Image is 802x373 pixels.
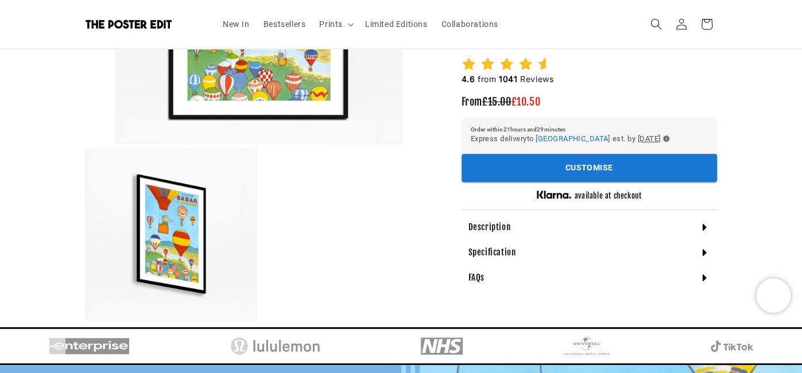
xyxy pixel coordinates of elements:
iframe: Chatra live chat [756,278,791,313]
h2: from Reviews [462,73,554,85]
span: [DATE] [638,132,661,145]
h4: FAQs [468,272,485,283]
span: £10.50 [512,95,541,108]
a: Limited Editions [358,12,435,36]
a: Collaborations [434,12,505,36]
h5: available at checkout [575,191,642,201]
span: Bestsellers [264,19,306,29]
a: Bestsellers [257,12,313,36]
button: [GEOGRAPHIC_DATA] [536,132,610,145]
img: The Poster Edit [86,20,172,29]
span: Limited Editions [365,19,428,29]
button: Customise [462,154,717,182]
div: outlined primary button group [462,154,717,182]
a: The Poster Edit [81,15,204,33]
summary: Search [644,11,669,37]
span: Collaborations [441,19,498,29]
h4: Description [468,222,511,233]
span: est. by [613,132,636,145]
a: New In [216,12,257,36]
span: [GEOGRAPHIC_DATA] [536,134,610,142]
span: New In [223,19,250,29]
h4: Specification [468,247,516,258]
span: Prints [319,19,343,29]
span: £15.00 [482,95,512,108]
span: 1041 [499,74,517,84]
span: Express delivery to [471,132,534,145]
span: 4.6 [462,74,475,84]
summary: Prints [312,12,358,36]
h3: From [462,95,717,108]
h6: Order within 21 hours and 29 minutes [471,126,708,132]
